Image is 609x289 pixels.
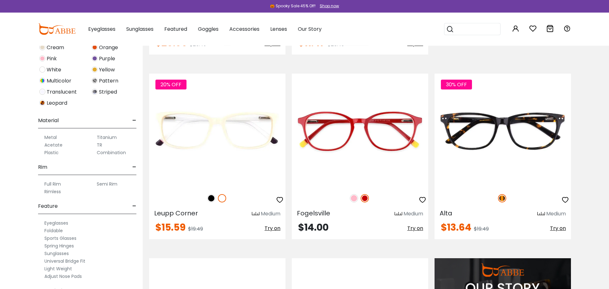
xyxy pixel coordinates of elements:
img: Black [207,194,215,202]
label: Titanium [97,134,117,141]
img: Orange [92,44,98,50]
img: Yellow [92,67,98,73]
span: Pattern [99,77,118,85]
span: Striped [99,88,117,96]
div: Medium [403,210,423,218]
div: Medium [261,210,280,218]
span: $19.49 [474,225,489,233]
span: Leupp Corner [154,209,198,218]
img: Pattern [92,78,98,84]
span: - [132,199,136,214]
span: Purple [99,55,115,62]
img: Red Fogelsville - Acetate ,Universal Bridge Fit [292,74,428,187]
span: $19.49 [188,225,203,233]
label: Full Rim [44,180,61,188]
label: Sports Glasses [44,234,76,242]
span: Alta [440,209,452,218]
span: Try on [265,225,280,232]
span: - [132,113,136,128]
span: Translucent [47,88,77,96]
label: Spring Hinges [44,242,74,250]
span: - [132,160,136,175]
img: Pink [350,194,358,202]
span: Multicolor [47,77,71,85]
span: Leopard [47,99,67,107]
img: White [39,67,45,73]
label: TR [97,141,102,149]
span: Accessories [229,25,259,33]
img: Pink [39,56,45,62]
img: Translucent [39,89,45,95]
label: Eyeglasses [44,219,68,227]
label: Adjust Nose Pads [44,273,82,280]
img: Striped [92,89,98,95]
img: Leopard [39,100,45,106]
img: Red [361,194,369,202]
button: Try on [550,223,566,234]
img: Tortoise [498,194,506,202]
img: size ruler [537,212,545,216]
span: Orange [99,44,118,51]
span: Eyeglasses [88,25,115,33]
label: Foldable [44,227,63,234]
div: 🎃 Spooky Sale 45% Off! [270,3,316,9]
label: Universal Bridge Fit [44,257,85,265]
span: Goggles [198,25,219,33]
span: Rim [38,160,47,175]
div: Shop now [320,3,339,9]
img: size ruler [395,212,402,216]
button: Try on [407,223,423,234]
label: Plastic [44,149,59,156]
span: Sunglasses [126,25,154,33]
label: Semi Rim [97,180,117,188]
span: $15.59 [155,220,186,234]
img: Multicolor [39,78,45,84]
label: Rimless [44,188,61,195]
img: White Leupp Corner - Acetate ,Universal Bridge Fit [149,74,285,187]
span: $14.00 [298,220,329,234]
span: 20% OFF [155,80,187,89]
a: Shop now [317,3,339,9]
img: abbeglasses.com [38,23,75,35]
label: Acetate [44,141,62,149]
span: Lenses [270,25,287,33]
label: Metal [44,134,57,141]
span: Try on [407,225,423,232]
span: Our Story [298,25,322,33]
img: size ruler [252,212,259,216]
span: Featured [164,25,187,33]
span: Try on [550,225,566,232]
img: Cream [39,44,45,50]
img: Purple [92,56,98,62]
span: 30% OFF [441,80,472,89]
div: Medium [546,210,566,218]
img: Tortoise Alta - Acetate ,Universal Bridge Fit [435,74,571,187]
span: Cream [47,44,64,51]
span: Fogelsville [297,209,330,218]
button: Try on [265,223,280,234]
label: Sunglasses [44,250,69,257]
span: Pink [47,55,57,62]
span: Material [38,113,59,128]
label: Combination [97,149,126,156]
span: Yellow [99,66,115,74]
img: White [218,194,226,202]
label: Light Weight [44,265,72,273]
span: White [47,66,61,74]
span: $13.64 [441,220,471,234]
span: Feature [38,199,58,214]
